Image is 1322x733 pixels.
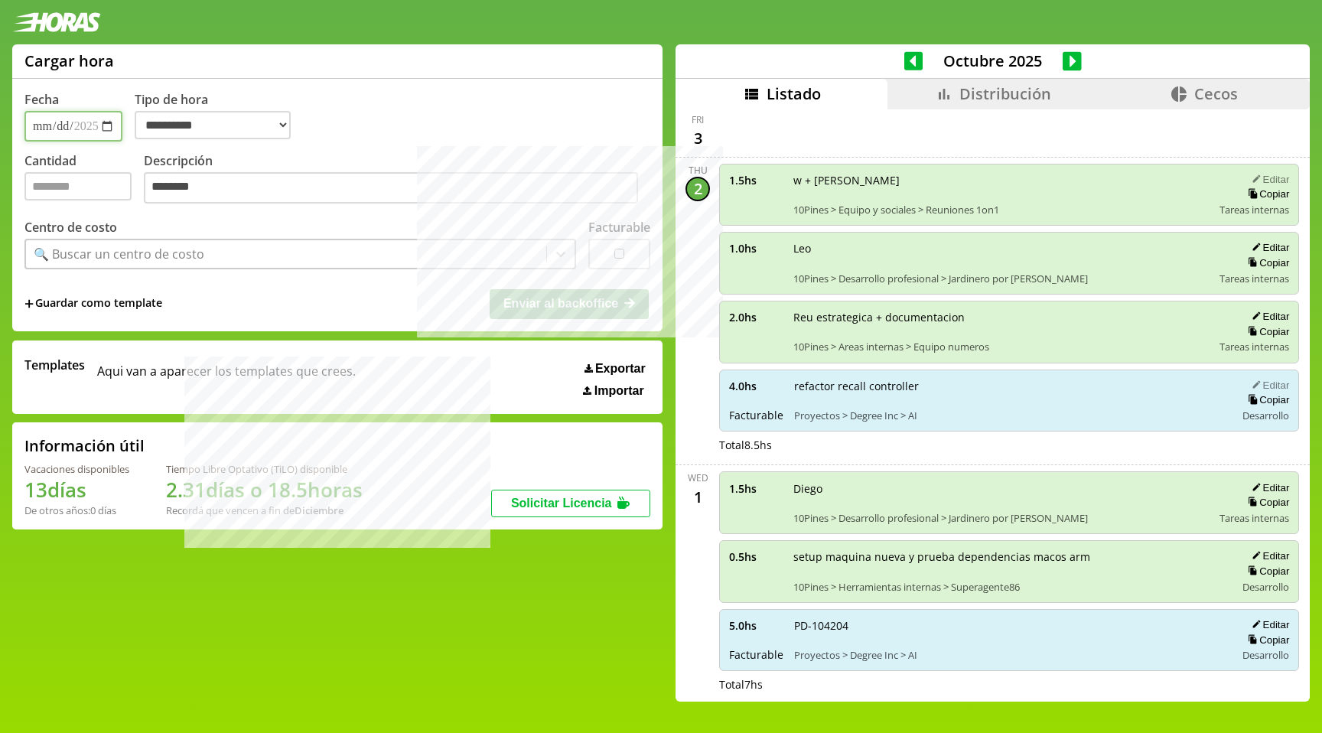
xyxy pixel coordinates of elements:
img: logotipo [12,12,101,32]
span: Tareas internas [1219,272,1289,285]
div: De otros años: 0 días [24,503,129,517]
button: Copiar [1243,187,1289,200]
span: 5.0 hs [729,618,783,633]
div: Wed [688,471,708,484]
span: Importar [594,384,644,398]
button: Copiar [1243,496,1289,509]
span: Cecos [1194,83,1238,104]
span: Tareas internas [1219,203,1289,217]
span: Tareas internas [1219,340,1289,353]
span: 2.0 hs [729,310,783,324]
span: Exportar [595,362,646,376]
span: 10Pines > Desarrollo profesional > Jardinero por [PERSON_NAME] [793,511,1209,525]
button: Editar [1247,549,1289,562]
input: Cantidad [24,172,132,200]
div: 🔍 Buscar un centro de costo [34,246,204,262]
select: Tipo de hora [135,111,291,139]
span: PD-104204 [794,618,1225,633]
span: w + [PERSON_NAME] [793,173,1209,187]
span: Proyectos > Degree Inc > AI [794,648,1225,662]
button: Editar [1247,310,1289,323]
div: Total 8.5 hs [719,438,1299,452]
span: Octubre 2025 [923,50,1063,71]
span: Desarrollo [1242,409,1289,422]
button: Editar [1247,173,1289,186]
span: Solicitar Licencia [511,497,612,510]
span: Diego [793,481,1209,496]
span: Facturable [729,647,783,662]
span: 1.0 hs [729,241,783,256]
textarea: Descripción [144,172,638,204]
span: + [24,295,34,312]
span: refactor recall controller [794,379,1225,393]
span: 10Pines > Desarrollo profesional > Jardinero por [PERSON_NAME] [793,272,1209,285]
div: Total 7 hs [719,677,1299,692]
span: 10Pines > Areas internas > Equipo numeros [793,340,1209,353]
button: Editar [1247,618,1289,631]
label: Descripción [144,152,650,208]
label: Tipo de hora [135,91,303,142]
span: Tareas internas [1219,511,1289,525]
span: Distribución [959,83,1051,104]
span: setup maquina nueva y prueba dependencias macos arm [793,549,1225,564]
span: Proyectos > Degree Inc > AI [794,409,1225,422]
button: Editar [1247,481,1289,494]
button: Solicitar Licencia [491,490,650,517]
label: Cantidad [24,152,144,208]
span: 1.5 hs [729,173,783,187]
span: Reu estrategica + documentacion [793,310,1209,324]
span: 1.5 hs [729,481,783,496]
button: Copiar [1243,393,1289,406]
span: Aqui van a aparecer los templates que crees. [97,357,356,398]
span: Desarrollo [1242,648,1289,662]
div: scrollable content [676,109,1310,700]
div: 1 [685,484,710,509]
span: Templates [24,357,85,373]
span: Listado [767,83,821,104]
div: Fri [692,113,704,126]
label: Facturable [588,219,650,236]
span: +Guardar como template [24,295,162,312]
div: Tiempo Libre Optativo (TiLO) disponible [166,462,363,476]
button: Copiar [1243,325,1289,338]
b: Diciembre [295,503,344,517]
div: 2 [685,177,710,201]
h1: 13 días [24,476,129,503]
span: Facturable [729,408,783,422]
div: Vacaciones disponibles [24,462,129,476]
button: Exportar [580,361,650,376]
span: Desarrollo [1242,580,1289,594]
button: Editar [1247,241,1289,254]
h1: Cargar hora [24,50,114,71]
h1: 2.31 días o 18.5 horas [166,476,363,503]
button: Copiar [1243,565,1289,578]
span: Leo [793,241,1209,256]
span: 10Pines > Herramientas internas > Superagente86 [793,580,1225,594]
h2: Información útil [24,435,145,456]
label: Fecha [24,91,59,108]
button: Editar [1247,379,1289,392]
div: Thu [689,164,708,177]
span: 10Pines > Equipo y sociales > Reuniones 1on1 [793,203,1209,217]
span: 4.0 hs [729,379,783,393]
span: 0.5 hs [729,549,783,564]
button: Copiar [1243,256,1289,269]
label: Centro de costo [24,219,117,236]
div: Recordá que vencen a fin de [166,503,363,517]
button: Copiar [1243,634,1289,647]
div: 3 [685,126,710,151]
